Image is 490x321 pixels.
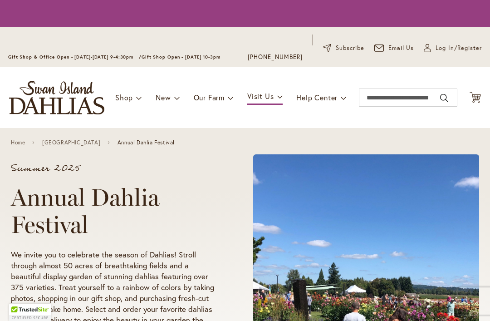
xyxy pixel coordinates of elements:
span: Help Center [296,93,338,102]
a: Log In/Register [424,44,482,53]
button: Search [440,91,448,105]
a: Subscribe [323,44,364,53]
span: Visit Us [247,91,274,101]
span: Gift Shop Open - [DATE] 10-3pm [142,54,220,60]
a: Email Us [374,44,414,53]
span: Annual Dahlia Festival [118,139,175,146]
span: Shop [115,93,133,102]
a: [PHONE_NUMBER] [248,53,303,62]
span: Our Farm [194,93,225,102]
a: store logo [9,81,104,114]
span: Gift Shop & Office Open - [DATE]-[DATE] 9-4:30pm / [8,54,142,60]
a: Home [11,139,25,146]
span: Email Us [388,44,414,53]
span: Subscribe [336,44,364,53]
h1: Annual Dahlia Festival [11,184,219,238]
a: [GEOGRAPHIC_DATA] [42,139,100,146]
span: Log In/Register [436,44,482,53]
span: New [156,93,171,102]
p: Summer 2025 [11,164,219,173]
